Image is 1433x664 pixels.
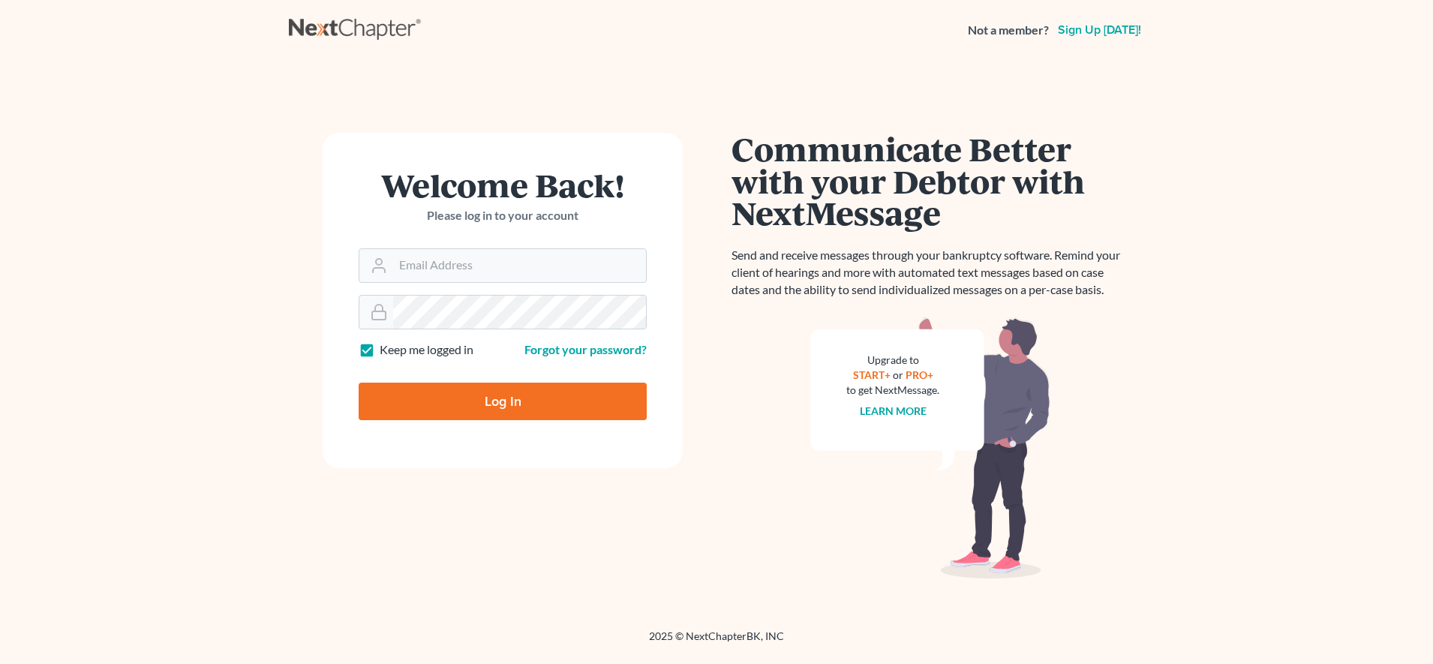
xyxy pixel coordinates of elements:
a: Sign up [DATE]! [1055,24,1144,36]
strong: Not a member? [968,22,1049,39]
div: 2025 © NextChapterBK, INC [289,629,1144,656]
p: Send and receive messages through your bankruptcy software. Remind your client of hearings and mo... [732,247,1129,299]
h1: Welcome Back! [359,169,647,201]
img: nextmessage_bg-59042aed3d76b12b5cd301f8e5b87938c9018125f34e5fa2b7a6b67550977c72.svg [810,317,1050,579]
h1: Communicate Better with your Debtor with NextMessage [732,133,1129,229]
a: START+ [853,368,891,381]
label: Keep me logged in [380,341,473,359]
div: to get NextMessage. [846,383,939,398]
a: Learn more [860,404,927,417]
p: Please log in to your account [359,207,647,224]
span: or [893,368,903,381]
div: Upgrade to [846,353,939,368]
a: Forgot your password? [524,342,647,356]
a: PRO+ [906,368,933,381]
input: Log In [359,383,647,420]
input: Email Address [393,249,646,282]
